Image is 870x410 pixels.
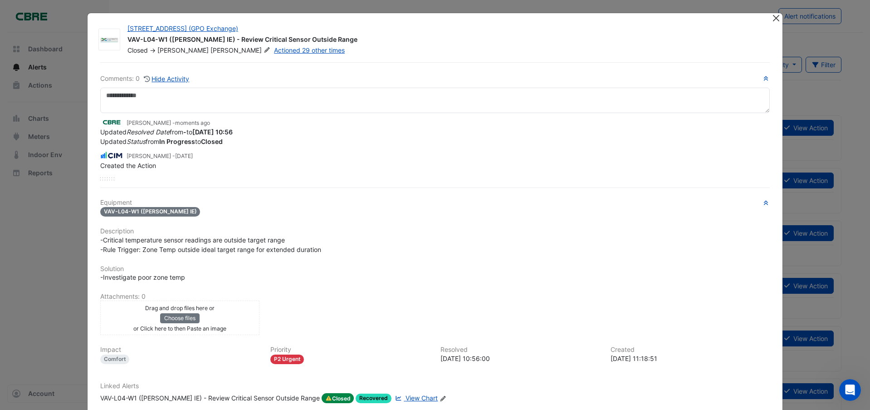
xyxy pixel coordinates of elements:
[100,138,223,145] span: Updated from to
[839,379,861,401] iframe: Intercom live chat
[100,346,259,354] h6: Impact
[406,394,438,402] span: View Chart
[210,46,272,55] span: [PERSON_NAME]
[100,150,123,160] img: CIM
[127,25,238,32] a: [STREET_ADDRESS] (GPO Exchange)
[160,313,200,323] button: Choose files
[100,117,123,127] img: CBRE Charter Hall
[127,138,146,145] em: Status
[127,128,170,136] em: Resolved Date
[100,355,130,364] div: Comfort
[145,305,215,311] small: Drag and drop files here or
[192,128,233,136] strong: 2025-09-05 10:56:00
[99,35,120,44] img: Automated Air
[393,393,438,403] a: View Chart
[100,199,770,207] h6: Equipment
[440,395,446,402] fa-icon: Edit Linked Alerts
[771,13,781,23] button: Close
[150,46,156,54] span: ->
[270,346,430,354] h6: Priority
[127,35,761,46] div: VAV-L04-W1 ([PERSON_NAME] IE) - Review Critical Sensor Outside Range
[100,393,320,403] div: VAV-L04-W1 ([PERSON_NAME] IE) - Review Critical Sensor Outside Range
[127,46,148,54] span: Closed
[440,346,600,354] h6: Resolved
[133,325,226,332] small: or Click here to then Paste an image
[201,138,223,145] strong: Closed
[100,236,321,253] span: -Critical temperature sensor readings are outside target range -Rule Trigger: Zone Temp outside i...
[611,346,770,354] h6: Created
[127,152,193,160] small: [PERSON_NAME] -
[127,119,210,127] small: [PERSON_NAME] -
[356,394,391,403] span: Recovered
[100,293,770,301] h6: Attachments: 0
[274,46,345,54] a: Actioned 29 other times
[183,128,186,136] strong: -
[270,355,304,364] div: P2 Urgent
[100,128,233,136] span: Updated from to
[157,46,209,54] span: [PERSON_NAME]
[611,354,770,363] div: [DATE] 11:18:51
[100,265,770,273] h6: Solution
[159,138,195,145] strong: In Progress
[440,354,600,363] div: [DATE] 10:56:00
[100,273,185,281] span: -Investigate poor zone temp
[175,119,210,126] span: 2025-09-05 10:56:00
[143,74,190,84] button: Hide Activity
[322,393,354,403] span: Closed
[100,74,190,84] div: Comments: 0
[100,162,156,169] span: Created the Action
[100,227,770,235] h6: Description
[175,153,193,159] span: 2025-08-19 11:18:51
[100,207,200,217] span: VAV-L04-W1 ([PERSON_NAME] IE)
[100,382,770,390] h6: Linked Alerts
